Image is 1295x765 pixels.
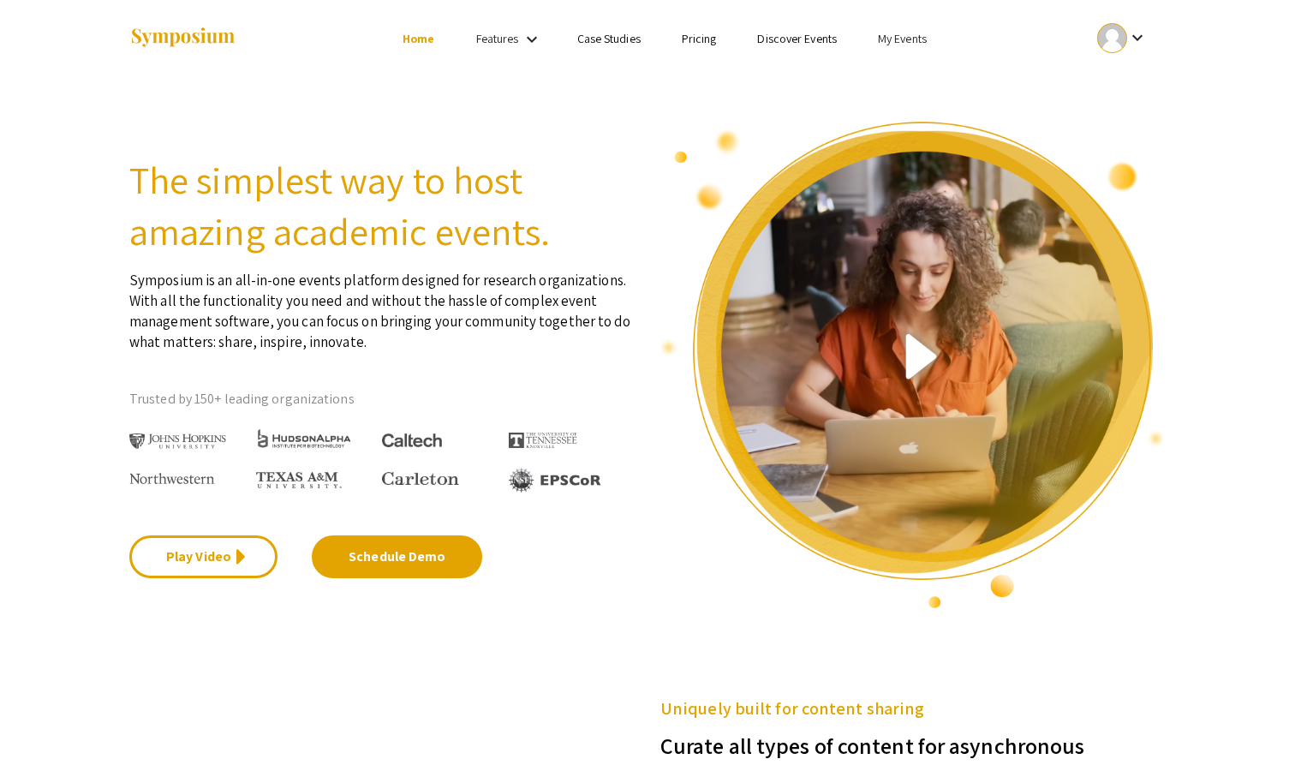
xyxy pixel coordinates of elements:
[757,31,837,46] a: Discover Events
[1079,19,1166,57] button: Expand account dropdown
[878,31,927,46] a: My Events
[256,472,342,489] img: Texas A&M University
[129,257,635,352] p: Symposium is an all-in-one events platform designed for research organizations. With all the func...
[256,428,353,448] img: HudsonAlpha
[660,120,1166,610] img: video overview of Symposium
[129,535,277,578] a: Play Video
[403,31,434,46] a: Home
[312,535,482,578] a: Schedule Demo
[1127,27,1148,48] mat-icon: Expand account dropdown
[129,27,236,50] img: Symposium by ForagerOne
[129,386,635,412] p: Trusted by 150+ leading organizations
[13,688,73,752] iframe: Chat
[577,31,641,46] a: Case Studies
[682,31,717,46] a: Pricing
[509,433,577,448] img: The University of Tennessee
[129,154,635,257] h2: The simplest way to host amazing academic events.
[129,473,215,483] img: Northwestern
[382,433,442,448] img: Caltech
[509,468,603,493] img: EPSCOR
[129,433,226,450] img: Johns Hopkins University
[382,472,459,486] img: Carleton
[476,31,519,46] a: Features
[660,696,1166,721] h5: Uniquely built for content sharing
[522,29,542,50] mat-icon: Expand Features list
